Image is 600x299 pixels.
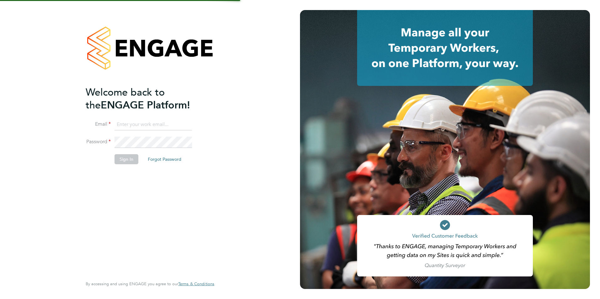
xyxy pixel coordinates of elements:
button: Forgot Password [143,154,186,164]
button: Sign In [115,154,138,164]
a: Terms & Conditions [178,281,214,286]
label: Email [86,121,111,128]
label: Password [86,139,111,145]
span: Welcome back to the [86,86,165,111]
input: Enter your work email... [115,119,192,130]
span: By accessing and using ENGAGE you agree to our [86,281,214,286]
h2: ENGAGE Platform! [86,86,208,112]
span: Terms & Conditions [178,281,214,286]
